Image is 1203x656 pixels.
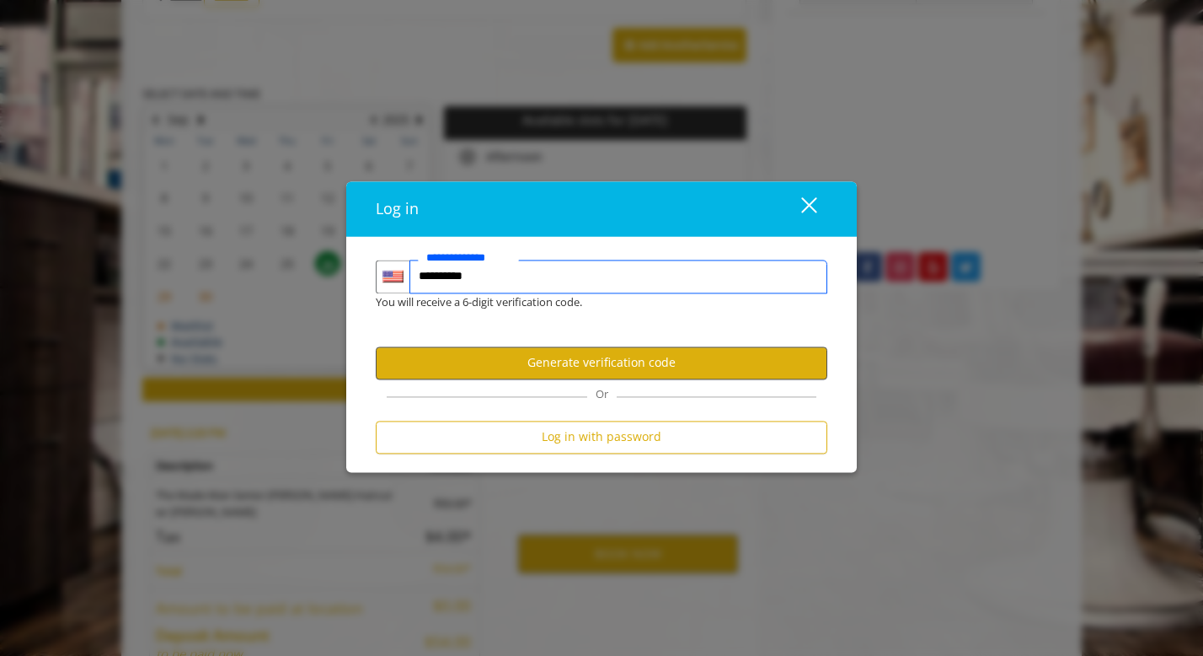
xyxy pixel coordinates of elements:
span: Log in [376,198,419,218]
div: Country [376,260,409,293]
span: Or [587,386,617,401]
button: Generate verification code [376,347,827,379]
div: close dialog [782,196,815,222]
button: Log in with password [376,421,827,454]
div: You will receive a 6-digit verification code. [363,293,815,311]
button: close dialog [770,191,827,226]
